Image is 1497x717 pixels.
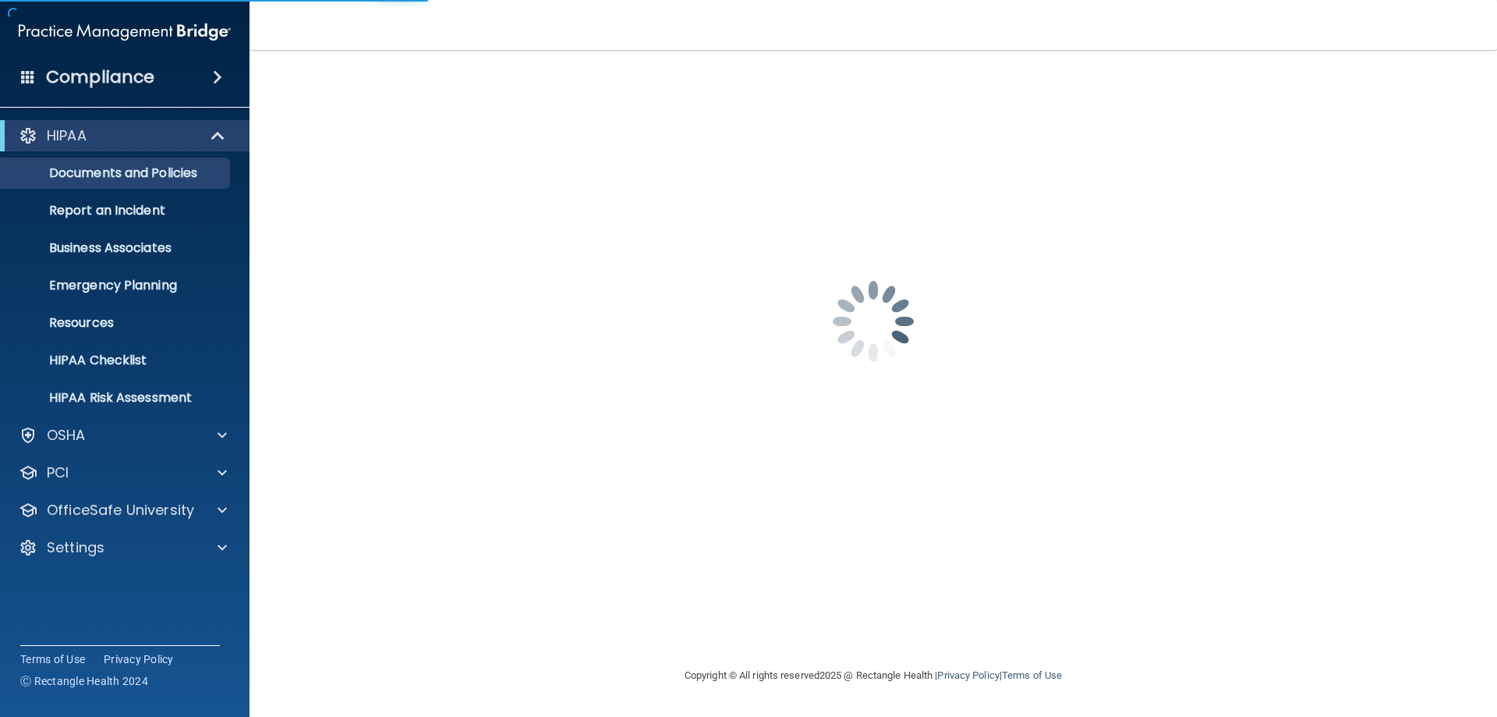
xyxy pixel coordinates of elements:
[19,126,226,145] a: HIPAA
[47,426,86,445] p: OSHA
[795,243,951,399] img: spinner.e123f6fc.gif
[10,240,223,256] p: Business Associates
[10,203,223,218] p: Report an Incident
[47,501,194,520] p: OfficeSafe University
[20,673,148,689] span: Ⓒ Rectangle Health 2024
[937,669,999,681] a: Privacy Policy
[47,126,87,145] p: HIPAA
[19,538,227,557] a: Settings
[46,66,154,88] h4: Compliance
[10,165,223,181] p: Documents and Policies
[19,463,227,482] a: PCI
[47,538,104,557] p: Settings
[10,390,223,406] p: HIPAA Risk Assessment
[10,353,223,368] p: HIPAA Checklist
[20,651,85,667] a: Terms of Use
[10,278,223,293] p: Emergency Planning
[19,426,227,445] a: OSHA
[1002,669,1062,681] a: Terms of Use
[10,315,223,331] p: Resources
[589,651,1158,701] div: Copyright © All rights reserved 2025 @ Rectangle Health | |
[19,16,231,48] img: PMB logo
[47,463,69,482] p: PCI
[19,501,227,520] a: OfficeSafe University
[104,651,174,667] a: Privacy Policy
